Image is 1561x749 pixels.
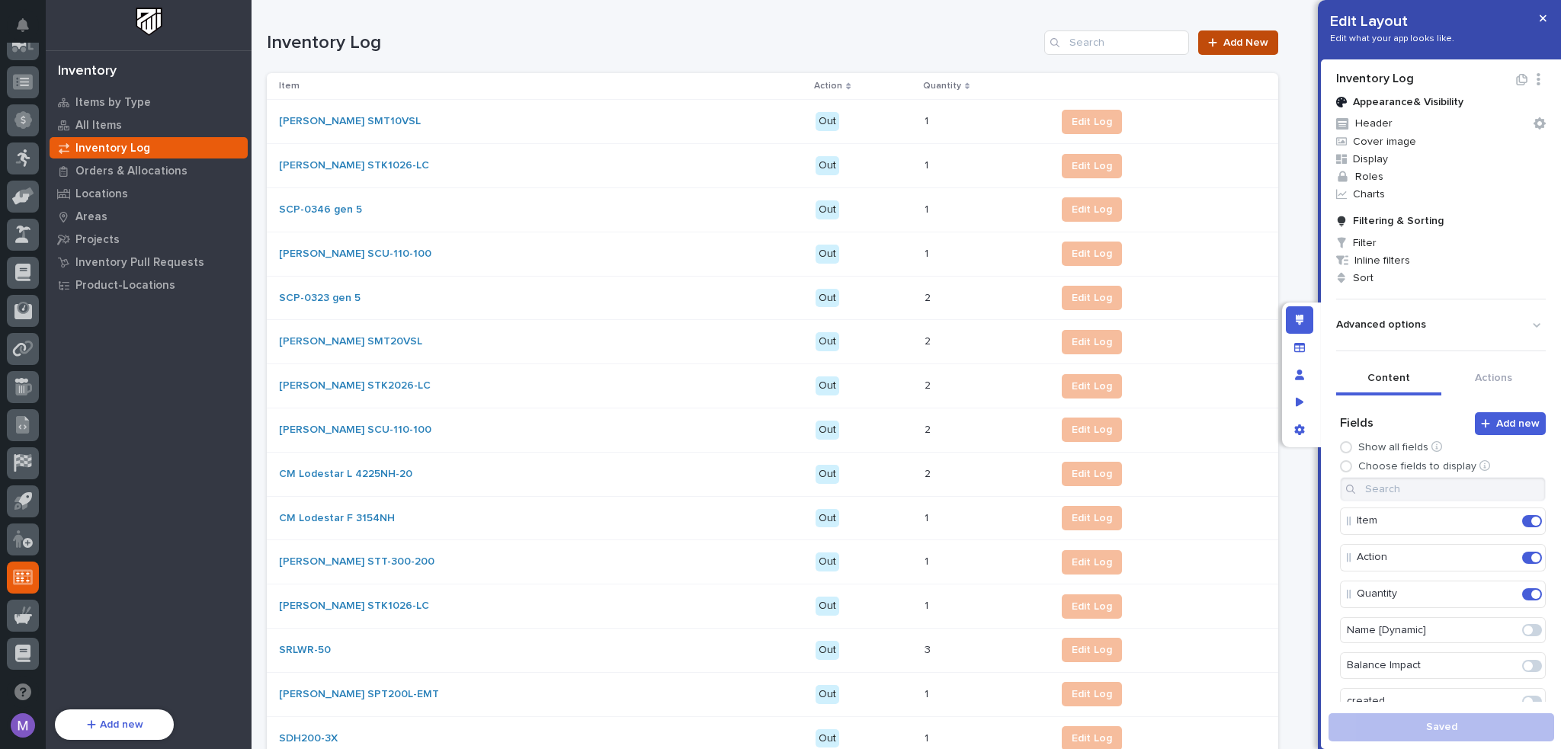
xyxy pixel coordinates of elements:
[1062,242,1122,266] button: Edit Log
[816,685,839,704] div: Out
[279,600,429,613] a: [PERSON_NAME] STK1026-LC
[279,78,300,94] p: Item
[816,465,839,484] div: Out
[135,301,166,313] span: [DATE]
[267,364,1278,408] tr: [PERSON_NAME] STK2026-LC Out22 Edit Log
[1330,251,1552,269] span: Inline filters
[279,512,395,525] a: CM Lodestar F 3154NH
[1330,269,1552,286] span: Sort
[279,292,361,305] a: SCP-0323 gen 5
[1072,731,1112,746] span: Edit Log
[1330,114,1552,133] button: Header
[1340,507,1546,535] div: ItemEdit
[279,468,412,481] a: CM Lodestar L 4225NH-20
[15,85,277,109] p: How can we help?
[46,274,252,296] a: Product-Locations
[135,260,166,272] span: [DATE]
[1330,185,1552,203] span: Charts
[1072,555,1112,570] span: Edit Log
[267,232,1278,276] tr: [PERSON_NAME] SCU-110-100 Out11 Edit Log
[15,169,43,197] img: 1736555164131-43832dd5-751b-4058-ba23-39d91318e5a0
[1062,550,1122,575] button: Edit Log
[1062,197,1122,222] button: Edit Log
[1347,653,1519,678] p: Balance Impact
[7,676,39,708] button: Open support chat
[1062,638,1122,662] button: Edit Log
[7,9,39,41] button: Notifications
[816,200,839,219] div: Out
[1336,312,1546,338] button: Show advanced options
[127,301,132,313] span: •
[1072,290,1112,306] span: Edit Log
[47,260,123,272] span: [PERSON_NAME]
[236,219,277,237] button: See all
[55,709,174,740] button: Add new
[816,245,839,264] div: Out
[279,203,362,216] a: SCP-0346 gen 5
[1475,412,1546,435] button: Add new
[267,672,1278,716] tr: [PERSON_NAME] SPT200L-EMT Out11 Edit Log
[46,205,252,228] a: Areas
[1330,150,1552,168] span: Display
[15,60,277,85] p: Welcome 👋
[267,32,381,54] span: Inventory Log
[1330,12,1454,30] p: Edit Layout
[1286,416,1313,443] div: App settings
[267,276,1278,320] tr: SCP-0323 gen 5 Out22 Edit Log
[1286,361,1313,389] div: Manage users
[279,379,431,392] a: [PERSON_NAME] STK2026-LC
[279,644,331,657] a: SRLWR-50
[816,597,839,616] div: Out
[1286,306,1313,334] div: Edit layout
[816,641,839,660] div: Out
[1072,599,1112,614] span: Edit Log
[1062,682,1122,706] button: Edit Log
[46,136,252,159] a: Inventory Log
[816,156,839,175] div: Out
[925,156,931,172] p: 1
[1072,246,1112,261] span: Edit Log
[75,233,120,247] p: Projects
[1426,722,1457,732] span: Saved
[15,245,40,270] img: Brittany
[46,91,252,114] a: Items by Type
[46,251,252,274] a: Inventory Pull Requests
[30,261,43,273] img: 1736555164131-43832dd5-751b-4058-ba23-39d91318e5a0
[267,187,1278,232] tr: SCP-0346 gen 5 Out11 Edit Log
[15,14,46,45] img: Stacker
[925,465,934,481] p: 2
[75,165,188,178] p: Orders & Allocations
[1072,466,1112,482] span: Edit Log
[925,685,931,701] p: 1
[1062,330,1122,354] button: Edit Log
[267,144,1278,188] tr: [PERSON_NAME] STK1026-LC Out11 Edit Log
[1329,713,1554,741] button: Saved
[1062,286,1122,310] button: Edit Log
[816,509,839,528] div: Out
[1062,110,1122,134] button: Edit Log
[111,364,194,379] span: Onboarding Call
[816,112,839,131] div: Out
[75,210,107,224] p: Areas
[52,184,193,197] div: We're available if you need us!
[75,119,122,133] p: All Items
[1062,154,1122,178] button: Edit Log
[925,597,931,613] p: 1
[816,729,839,748] div: Out
[1062,594,1122,619] button: Edit Log
[279,335,422,348] a: [PERSON_NAME] SMT20VSL
[1062,462,1122,486] button: Edit Log
[15,366,27,378] div: 📖
[1072,202,1112,217] span: Edit Log
[1336,363,1441,395] button: Content
[267,320,1278,364] tr: [PERSON_NAME] SMT20VSL Out22 Edit Log
[1072,379,1112,394] span: Edit Log
[267,540,1278,584] tr: [PERSON_NAME] STT-300-200 Out11 Edit Log
[267,100,1278,144] tr: [PERSON_NAME] SMT10VSL Out11 Edit Log
[1340,581,1546,608] div: QuantityEdit
[46,114,252,136] a: All Items
[1357,508,1518,533] p: Item
[75,142,150,155] p: Inventory Log
[52,169,250,184] div: Start new chat
[1072,642,1112,658] span: Edit Log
